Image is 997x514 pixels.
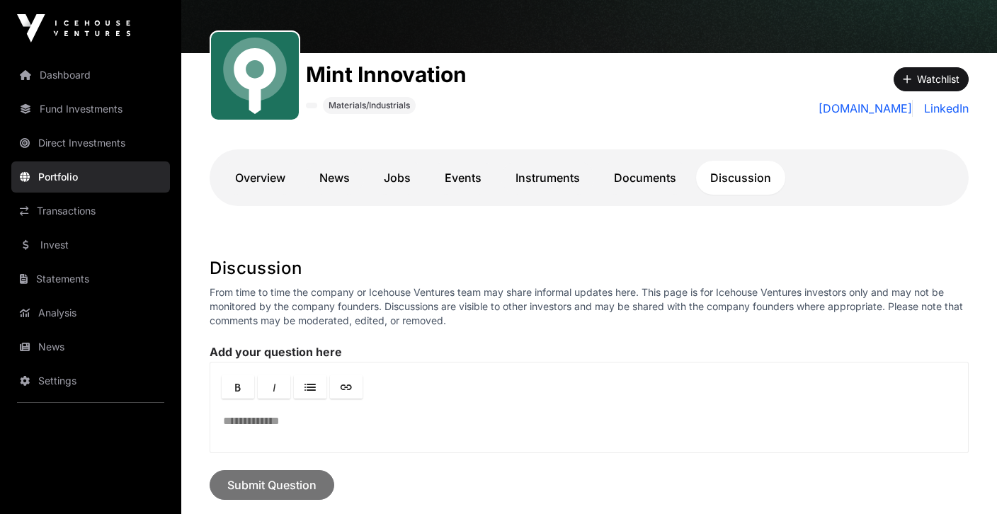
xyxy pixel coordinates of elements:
[431,161,496,195] a: Events
[222,375,254,399] a: Bold
[696,161,785,195] a: Discussion
[210,345,969,359] label: Add your question here
[217,38,293,114] img: Mint.svg
[330,375,363,399] a: Link
[210,257,969,280] h1: Discussion
[17,14,130,42] img: Icehouse Ventures Logo
[894,67,969,91] button: Watchlist
[11,93,170,125] a: Fund Investments
[501,161,594,195] a: Instruments
[221,161,300,195] a: Overview
[11,263,170,295] a: Statements
[11,161,170,193] a: Portfolio
[926,446,997,514] iframe: Chat Widget
[11,59,170,91] a: Dashboard
[11,195,170,227] a: Transactions
[329,100,410,111] span: Materials/Industrials
[370,161,425,195] a: Jobs
[305,161,364,195] a: News
[210,285,969,328] p: From time to time the company or Icehouse Ventures team may share informal updates here. This pag...
[11,127,170,159] a: Direct Investments
[819,100,913,117] a: [DOMAIN_NAME]
[294,375,326,399] a: Lists
[918,100,969,117] a: LinkedIn
[600,161,690,195] a: Documents
[221,161,957,195] nav: Tabs
[11,365,170,396] a: Settings
[11,297,170,329] a: Analysis
[258,375,290,399] a: Italic
[11,229,170,261] a: Invest
[11,331,170,362] a: News
[306,62,467,87] h1: Mint Innovation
